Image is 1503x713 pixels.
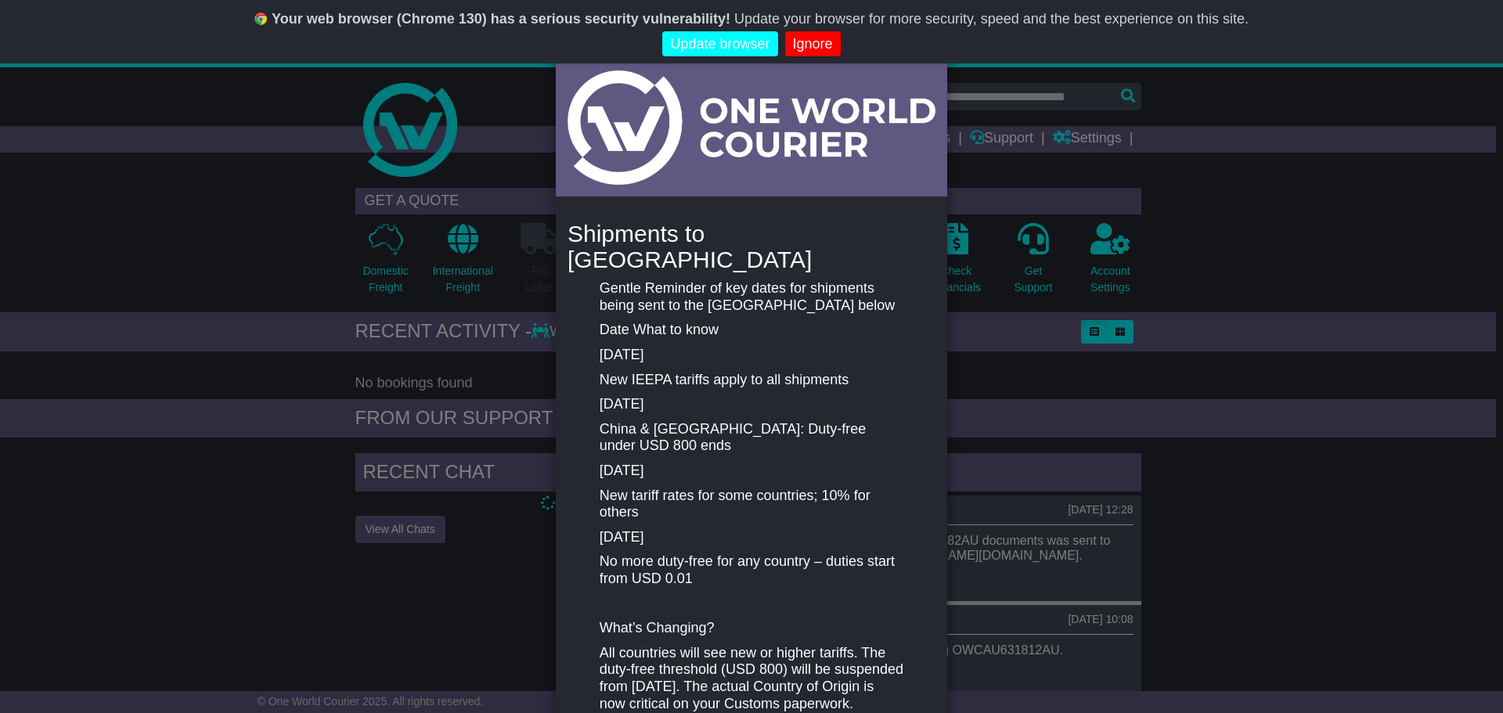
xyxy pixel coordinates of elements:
img: Light [568,70,935,185]
p: New tariff rates for some countries; 10% for others [600,488,903,521]
p: All countries will see new or higher tariffs. The duty-free threshold (USD 800) will be suspended... [600,645,903,712]
p: What’s Changing? [600,620,903,637]
p: Gentle Reminder of key dates for shipments being sent to the [GEOGRAPHIC_DATA] below [600,280,903,314]
span: Update your browser for more security, speed and the best experience on this site. [734,11,1249,27]
p: [DATE] [600,463,903,480]
p: Date What to know [600,322,903,339]
p: [DATE] [600,347,903,364]
p: New IEEPA tariffs apply to all shipments [600,372,903,389]
h4: Shipments to [GEOGRAPHIC_DATA] [568,221,935,272]
a: Ignore [785,31,841,57]
a: Update browser [662,31,777,57]
p: [DATE] [600,529,903,546]
b: Your web browser (Chrome 130) has a serious security vulnerability! [272,11,730,27]
p: [DATE] [600,396,903,413]
p: No more duty-free for any country – duties start from USD 0.01 [600,553,903,587]
p: China & [GEOGRAPHIC_DATA]: Duty-free under USD 800 ends [600,421,903,455]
